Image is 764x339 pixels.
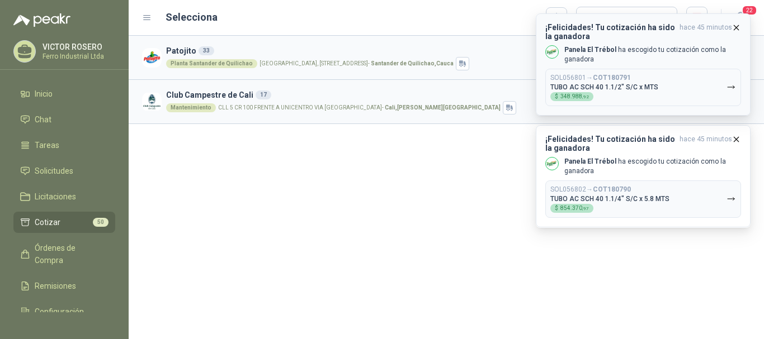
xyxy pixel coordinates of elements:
div: Planta Santander de Quilichao [166,59,257,68]
div: 17 [256,90,271,99]
p: ha escogido tu cotización como la ganadora [564,45,741,64]
a: Tareas [13,135,115,156]
span: Cotizar [35,216,60,228]
button: SOL056801→COT180791TUBO AC SCH 40 1.1/2" S/C x MTS$348.988,92 [545,69,741,106]
span: 854.370 [560,206,589,211]
h3: ¡Felicidades! Tu cotización ha sido la ganadora [545,23,675,41]
b: COT180790 [593,185,631,193]
a: Licitaciones [13,186,115,207]
a: Órdenes de Compra [13,237,115,271]
div: $ [550,92,593,101]
h2: Selecciona [166,9,218,25]
strong: Cali , [PERSON_NAME][GEOGRAPHIC_DATA] [385,104,501,111]
span: Chat [35,113,51,126]
span: Configuración [35,305,84,318]
h3: ¡Felicidades! Tu cotización ha sido la ganadora [545,135,675,152]
span: Tareas [35,139,59,151]
span: 348.988 [560,94,589,99]
img: Company Logo [546,46,558,58]
p: TUBO AC SCH 40 1.1/4" S/C x 5.8 MTS [550,195,669,203]
p: CLL 5 CR 100 FRENTE A UNICENTRO VIA [GEOGRAPHIC_DATA] - [218,105,501,111]
span: hace 45 minutos [680,23,732,41]
button: ¡Felicidades! Tu cotización ha sido la ganadorahace 45 minutos Company LogoPanela El Trébol ha es... [536,13,751,116]
p: Ferro Industrial Ltda [43,53,112,60]
a: Configuración [13,301,115,322]
p: SOL056801 → [550,74,631,82]
p: [GEOGRAPHIC_DATA], [STREET_ADDRESS] - [260,61,454,66]
span: Inicio [35,88,53,100]
span: 50 [93,218,109,227]
button: ¡Felicidades! Tu cotización ha sido la ganadorahace 45 minutos Company LogoPanela El Trébol ha es... [536,125,751,227]
div: $ [550,204,593,213]
b: Panela El Trébol [564,157,616,165]
b: Panela El Trébol [564,46,616,54]
span: ,97 [582,206,589,211]
img: Company Logo [142,92,162,112]
p: SOL056802 → [550,185,631,194]
span: Licitaciones [35,190,76,203]
img: Company Logo [546,157,558,170]
div: Mantenimiento [166,103,216,112]
button: Cargar cotizaciones [576,7,677,29]
p: VICTOR ROSERO [43,43,112,51]
img: Company Logo [142,48,162,68]
a: Inicio [13,83,115,104]
h3: Patojito [166,45,667,57]
a: Chat [13,109,115,130]
button: SOL056802→COT180790TUBO AC SCH 40 1.1/4" S/C x 5.8 MTS$854.370,97 [545,180,741,218]
button: 22 [730,8,751,28]
span: Remisiones [35,280,76,292]
strong: Santander de Quilichao , Cauca [371,60,454,66]
img: Logo peakr [13,13,70,27]
span: hace 45 minutos [680,135,732,152]
b: COT180791 [593,74,631,82]
p: TUBO AC SCH 40 1.1/2" S/C x MTS [550,83,658,91]
a: Remisiones [13,275,115,297]
span: ,92 [582,94,589,99]
div: 33 [199,46,214,55]
span: Órdenes de Compra [35,242,105,266]
a: Cotizar50 [13,212,115,233]
h3: Club Campestre de Cali [166,89,667,101]
p: ha escogido tu cotización como la ganadora [564,157,741,176]
a: Solicitudes [13,160,115,182]
span: 22 [742,5,757,16]
span: Solicitudes [35,165,73,177]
